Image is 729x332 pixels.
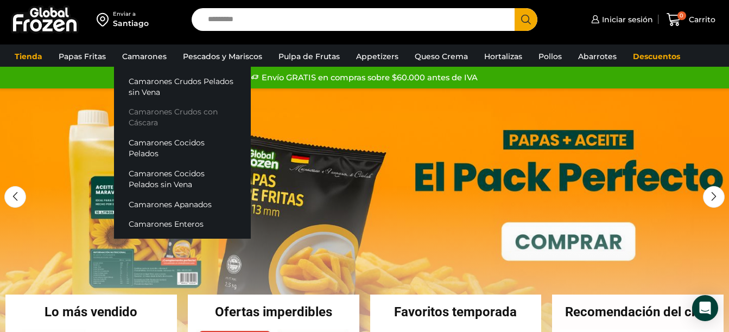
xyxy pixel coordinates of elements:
a: Hortalizas [479,46,528,67]
button: Search button [515,8,537,31]
a: Papas Fritas [53,46,111,67]
a: Pulpa de Frutas [273,46,345,67]
div: Open Intercom Messenger [692,295,718,321]
div: Santiago [113,18,149,29]
div: Next slide [703,186,725,208]
a: Iniciar sesión [588,9,653,30]
a: Queso Crema [409,46,473,67]
h2: Favoritos temporada [370,305,542,318]
a: Pollos [533,46,567,67]
h2: Lo más vendido [5,305,177,318]
a: Descuentos [627,46,686,67]
a: Appetizers [351,46,404,67]
h2: Ofertas imperdibles [188,305,359,318]
a: Camarones Enteros [114,214,251,234]
a: Camarones Apanados [114,194,251,214]
span: Iniciar sesión [599,14,653,25]
span: 0 [677,11,686,20]
a: Camarones Crudos Pelados sin Vena [114,71,251,102]
a: Camarones Cocidos Pelados [114,133,251,164]
img: address-field-icon.svg [97,10,113,29]
a: Camarones [117,46,172,67]
div: Enviar a [113,10,149,18]
div: Previous slide [4,186,26,208]
a: Abarrotes [573,46,622,67]
a: Pescados y Mariscos [178,46,268,67]
a: 0 Carrito [664,7,718,33]
h2: Recomendación del chef [552,305,724,318]
a: Camarones Cocidos Pelados sin Vena [114,163,251,194]
a: Tienda [9,46,48,67]
span: Carrito [686,14,715,25]
a: Camarones Crudos con Cáscara [114,102,251,133]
